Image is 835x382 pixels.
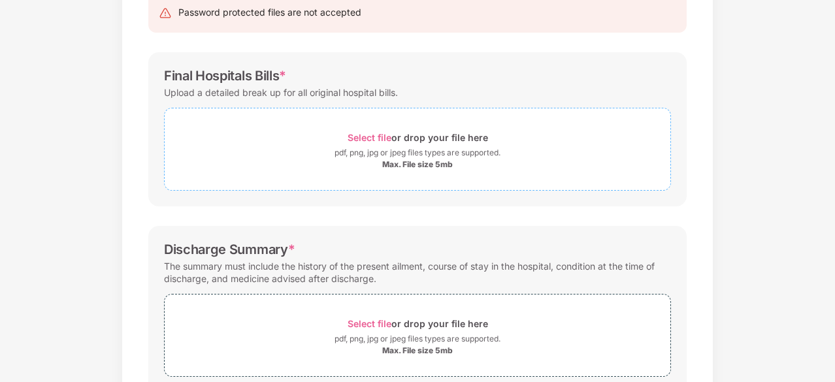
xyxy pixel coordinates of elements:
[348,129,488,146] div: or drop your file here
[164,84,398,101] div: Upload a detailed break up for all original hospital bills.
[348,132,391,143] span: Select file
[348,318,391,329] span: Select file
[335,146,500,159] div: pdf, png, jpg or jpeg files types are supported.
[348,315,488,332] div: or drop your file here
[335,332,500,345] div: pdf, png, jpg or jpeg files types are supported.
[164,242,295,257] div: Discharge Summary
[164,257,671,287] div: The summary must include the history of the present ailment, course of stay in the hospital, cond...
[159,7,172,20] img: svg+xml;base64,PHN2ZyB4bWxucz0iaHR0cDovL3d3dy53My5vcmcvMjAwMC9zdmciIHdpZHRoPSIyNCIgaGVpZ2h0PSIyNC...
[165,118,670,180] span: Select fileor drop your file herepdf, png, jpg or jpeg files types are supported.Max. File size 5mb
[178,5,361,20] div: Password protected files are not accepted
[164,68,286,84] div: Final Hospitals Bills
[382,159,453,170] div: Max. File size 5mb
[165,304,670,366] span: Select fileor drop your file herepdf, png, jpg or jpeg files types are supported.Max. File size 5mb
[382,345,453,356] div: Max. File size 5mb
